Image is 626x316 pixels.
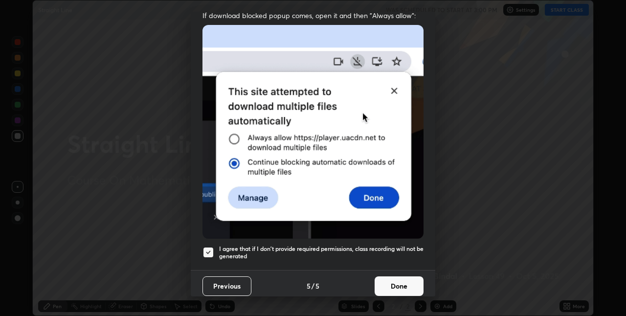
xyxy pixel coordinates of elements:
[312,281,314,291] h4: /
[202,11,424,20] span: If download blocked popup comes, open it and then "Always allow":
[202,25,424,239] img: downloads-permission-blocked.gif
[315,281,319,291] h4: 5
[202,276,251,296] button: Previous
[307,281,311,291] h4: 5
[375,276,424,296] button: Done
[219,245,424,260] h5: I agree that if I don't provide required permissions, class recording will not be generated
